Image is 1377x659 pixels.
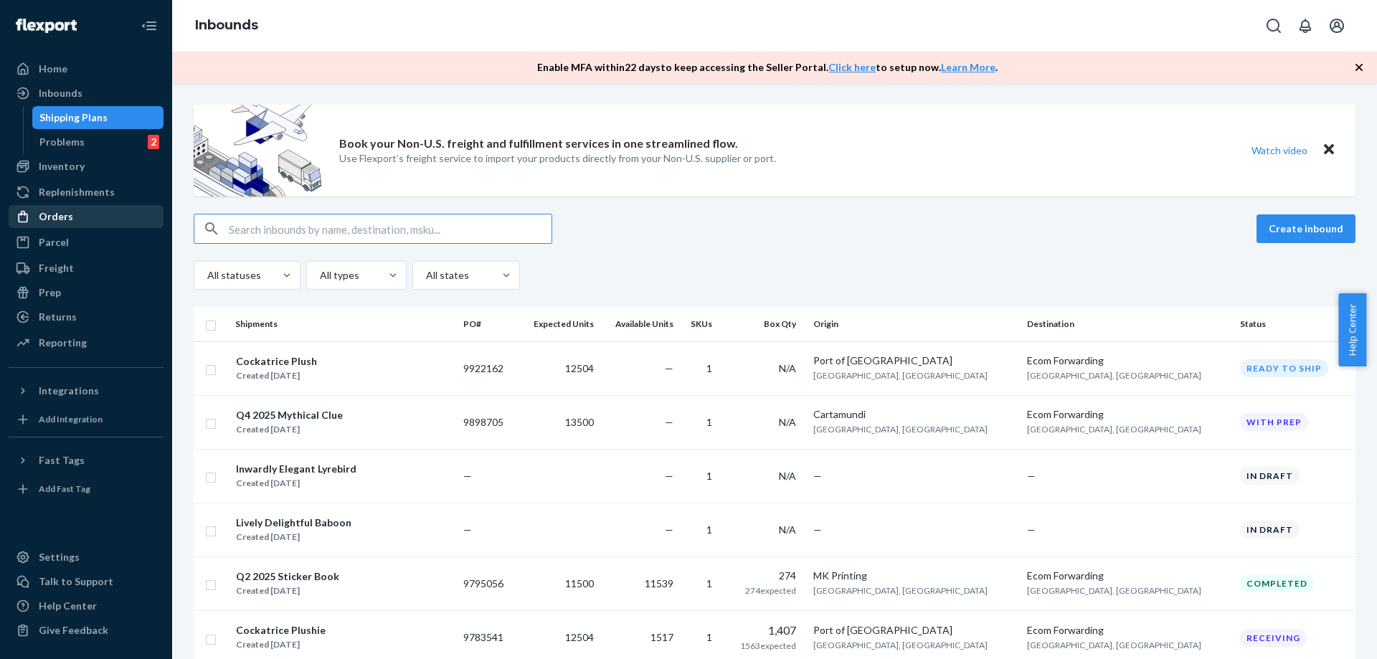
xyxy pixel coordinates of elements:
span: N/A [779,416,796,428]
div: Cartamundi [813,407,1015,422]
button: Help Center [1338,293,1366,366]
span: [GEOGRAPHIC_DATA], [GEOGRAPHIC_DATA] [1027,370,1201,381]
span: 1 [706,523,712,536]
div: Receiving [1240,629,1307,647]
div: Cockatrice Plushie [236,623,326,637]
div: Created [DATE] [236,369,317,383]
div: Orders [39,209,73,224]
span: 1563 expected [740,640,796,651]
span: 1 [706,631,712,643]
a: Help Center [9,594,164,617]
button: Create inbound [1257,214,1355,243]
span: [GEOGRAPHIC_DATA], [GEOGRAPHIC_DATA] [813,370,988,381]
span: [GEOGRAPHIC_DATA], [GEOGRAPHIC_DATA] [1027,424,1201,435]
span: [GEOGRAPHIC_DATA], [GEOGRAPHIC_DATA] [1027,585,1201,596]
div: Parcel [39,235,69,250]
div: Integrations [39,384,99,398]
div: Cockatrice Plush [236,354,317,369]
span: — [813,523,822,536]
th: Box Qty [724,307,808,341]
span: [GEOGRAPHIC_DATA], [GEOGRAPHIC_DATA] [813,585,988,596]
span: N/A [779,362,796,374]
a: Inbounds [195,17,258,33]
div: Problems [39,135,85,149]
a: Settings [9,546,164,569]
div: Settings [39,550,80,564]
input: All statuses [206,268,207,283]
div: Ecom Forwarding [1027,623,1229,637]
a: Prep [9,281,164,304]
div: Inventory [39,159,85,174]
td: 9898705 [458,395,517,449]
span: — [463,470,472,482]
a: Problems2 [32,131,164,153]
span: — [665,470,673,482]
img: Flexport logo [16,19,77,33]
button: Give Feedback [9,619,164,642]
span: 274 expected [745,585,796,596]
div: Ecom Forwarding [1027,354,1229,368]
div: Shipping Plans [39,110,108,125]
span: 13500 [565,416,594,428]
button: Open account menu [1322,11,1351,40]
div: Talk to Support [39,574,113,589]
div: Created [DATE] [236,422,343,437]
div: Freight [39,261,74,275]
span: 11500 [565,577,594,589]
span: — [665,362,673,374]
a: Returns [9,305,164,328]
a: Orders [9,205,164,228]
div: Home [39,62,67,76]
span: — [463,523,472,536]
a: Inventory [9,155,164,178]
ol: breadcrumbs [184,5,270,47]
span: — [813,470,822,482]
span: 11539 [645,577,673,589]
p: Book your Non-U.S. freight and fulfillment services in one streamlined flow. [339,136,738,152]
span: 1 [706,416,712,428]
div: Created [DATE] [236,584,339,598]
th: Origin [808,307,1021,341]
button: Fast Tags [9,449,164,472]
a: Parcel [9,231,164,254]
span: 1517 [650,631,673,643]
span: — [1027,523,1036,536]
span: — [1027,470,1036,482]
button: Open notifications [1291,11,1320,40]
td: 9922162 [458,341,517,395]
span: Support [29,10,80,23]
span: — [665,523,673,536]
div: Lively Delightful Baboon [236,516,351,530]
p: Enable MFA within 22 days to keep accessing the Seller Portal. to setup now. . [537,60,998,75]
span: N/A [779,523,796,536]
th: Status [1234,307,1355,341]
div: Returns [39,310,77,324]
a: Click here [828,61,876,73]
div: Created [DATE] [236,476,356,490]
div: In draft [1240,467,1300,485]
button: Close [1320,140,1338,161]
a: Freight [9,257,164,280]
div: MK Printing [813,569,1015,583]
span: 1 [706,470,712,482]
p: Use Flexport’s freight service to import your products directly from your Non-U.S. supplier or port. [339,151,776,166]
div: Help Center [39,599,97,613]
div: Ready to ship [1240,359,1328,377]
span: — [665,416,673,428]
span: [GEOGRAPHIC_DATA], [GEOGRAPHIC_DATA] [1027,640,1201,650]
th: PO# [458,307,517,341]
div: Port of [GEOGRAPHIC_DATA] [813,623,1015,637]
div: Completed [1240,574,1314,592]
input: Search inbounds by name, destination, msku... [229,214,552,243]
th: SKUs [679,307,724,341]
button: Close Navigation [135,11,164,40]
div: Add Fast Tag [39,483,90,495]
a: Add Fast Tag [9,478,164,501]
div: Prep [39,285,61,300]
div: Created [DATE] [236,530,351,544]
div: Created [DATE] [236,637,326,652]
a: Inbounds [9,82,164,105]
div: 1,407 [729,622,796,639]
button: Talk to Support [9,570,164,593]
